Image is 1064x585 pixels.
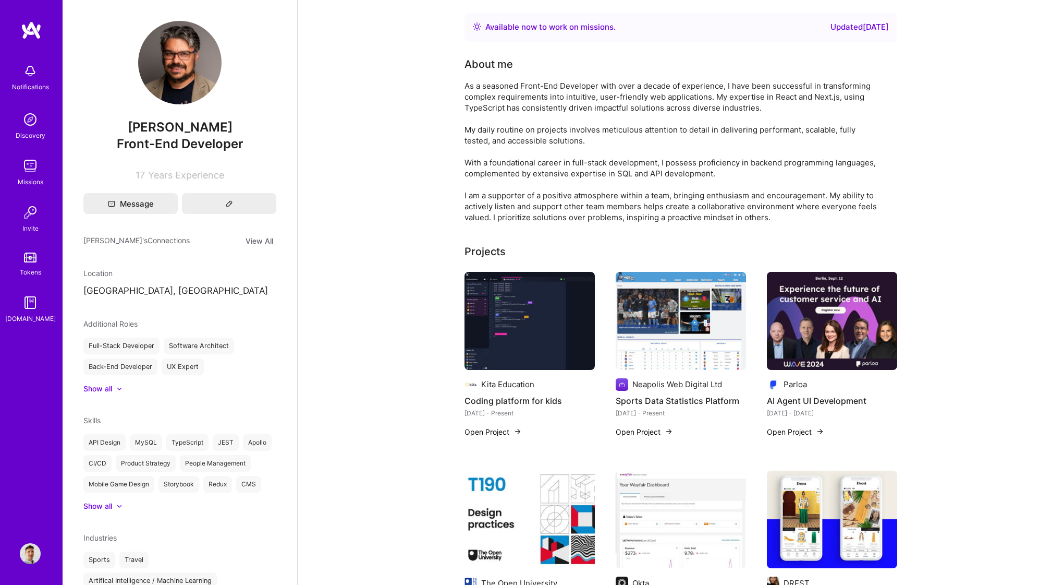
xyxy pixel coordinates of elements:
div: [DOMAIN_NAME] [5,313,56,324]
h4: Coding platform for kids [464,394,595,408]
img: Company logo [464,378,477,391]
span: [PERSON_NAME]'s Connections [83,235,190,247]
img: Availability [473,22,481,31]
img: Company logo [616,378,628,391]
img: teamwork [20,156,41,176]
div: CMS [236,476,261,493]
div: Kita Education [481,379,534,390]
div: Full-Stack Developer [83,338,160,354]
div: Available now to work on missions . [485,21,616,33]
span: Front-End Developer [117,136,243,151]
div: Travel [119,552,149,568]
img: arrow-right [816,427,824,436]
div: Product Strategy [116,455,176,472]
button: Message [83,193,178,214]
div: Apollo [243,434,272,451]
div: Projects [464,244,506,259]
div: [DATE] - Present [616,408,746,419]
div: TypeScript [166,434,209,451]
img: arrow-right [665,427,673,436]
div: Show all [83,501,112,511]
div: MySQL [130,434,162,451]
img: Coding platform for kids [464,272,595,370]
div: Neapolis Web Digital Ltd [632,379,722,390]
span: Industries [83,533,117,542]
div: People Management [180,455,251,472]
div: UX Expert [162,359,204,375]
img: VIP Wardrobe App Development [767,471,897,569]
button: View All [242,235,276,247]
div: Software Architect [164,338,234,354]
img: bell [20,61,41,81]
span: Years Experience [148,170,224,181]
span: Additional Roles [83,319,138,328]
div: API Design [83,434,126,451]
img: User Avatar [20,543,41,564]
img: Invite [20,202,41,223]
i: icon Mail [108,200,115,207]
div: Redux [203,476,232,493]
h4: AI Agent UI Development [767,394,897,408]
i: icon Edit [226,200,233,207]
p: [GEOGRAPHIC_DATA], [GEOGRAPHIC_DATA] [83,285,276,297]
div: Location [83,268,276,279]
div: Missions [18,176,43,187]
button: Open Project [767,426,824,437]
img: tokens [24,253,36,262]
div: Back-End Developer [83,359,157,375]
div: [DATE] - Present [464,408,595,419]
img: logo [21,21,42,40]
button: Open Project [464,426,522,437]
span: Skills [83,416,101,425]
img: Company logo [767,378,779,391]
img: guide book [20,292,41,313]
img: arrow-right [513,427,522,436]
div: As a seasoned Front-End Developer with over a decade of experience, I have been successful in tra... [464,80,882,223]
div: Show all [83,384,112,394]
a: User Avatar [17,543,43,564]
div: Discovery [16,130,45,141]
img: Sports Data Statistics Platform [616,272,746,370]
img: Modernizing E-commerce Platforms [616,471,746,569]
h4: Sports Data Statistics Platform [616,394,746,408]
button: Open Project [616,426,673,437]
div: Storybook [158,476,199,493]
img: Frontend Architecture for Educational Platforms [464,471,595,569]
div: Updated [DATE] [830,21,889,33]
span: 17 [136,170,145,181]
img: discovery [20,109,41,130]
img: User Avatar [138,21,222,104]
div: Sports [83,552,115,568]
div: Parloa [784,379,807,390]
div: Tokens [20,267,41,278]
div: Invite [22,223,39,234]
div: Mobile Game Design [83,476,154,493]
div: Notifications [12,81,49,92]
div: JEST [213,434,239,451]
div: [DATE] - [DATE] [767,408,897,419]
img: AI Agent UI Development [767,272,897,370]
div: CI/CD [83,455,112,472]
span: [PERSON_NAME] [83,120,276,135]
div: About me [464,56,513,72]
